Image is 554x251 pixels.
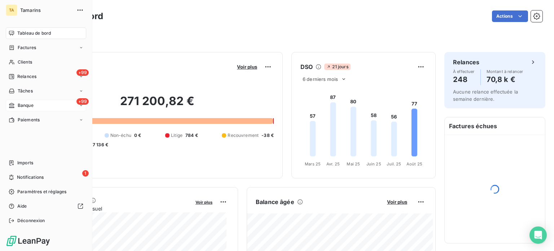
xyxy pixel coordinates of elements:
h6: Relances [453,58,479,66]
a: Tableau de bord [6,27,86,39]
span: 784 € [185,132,198,139]
tspan: Juil. 25 [387,161,401,166]
tspan: Mars 25 [305,161,321,166]
span: 21 jours [324,64,350,70]
span: -7 136 € [91,142,108,148]
img: Logo LeanPay [6,235,50,247]
tspan: Avr. 25 [326,161,340,166]
span: Tâches [18,88,33,94]
h4: 70,8 k € [487,74,523,85]
button: Voir plus [385,199,409,205]
a: +99Relances [6,71,86,82]
span: Montant à relancer [487,69,523,74]
a: Aide [6,200,86,212]
span: Voir plus [387,199,407,205]
span: +99 [76,69,89,76]
span: Déconnexion [17,217,45,224]
a: Tâches [6,85,86,97]
h6: Factures échues [445,117,545,135]
a: Imports [6,157,86,169]
h4: 248 [453,74,475,85]
span: Tamarins [20,7,72,13]
h6: DSO [300,62,313,71]
span: Relances [17,73,36,80]
button: Voir plus [193,199,215,205]
div: TA [6,4,17,16]
span: Factures [18,44,36,51]
h2: 271 200,82 € [41,94,274,116]
span: Recouvrement [228,132,259,139]
span: Clients [18,59,32,65]
span: 0 € [134,132,141,139]
div: Open Intercom Messenger [529,226,547,244]
span: Aucune relance effectuée la semaine dernière. [453,89,518,102]
tspan: Août 25 [406,161,422,166]
span: Aide [17,203,27,209]
button: Voir plus [235,64,259,70]
span: Voir plus [237,64,257,70]
span: Paramètres et réglages [17,189,66,195]
span: 1 [82,170,89,177]
tspan: Mai 25 [347,161,360,166]
span: +99 [76,98,89,105]
h6: Balance âgée [256,198,294,206]
span: Chiffre d'affaires mensuel [41,205,190,212]
span: 6 derniers mois [303,76,338,82]
a: +99Banque [6,100,86,111]
tspan: Juin 25 [366,161,381,166]
a: Factures [6,42,86,53]
span: Litige [171,132,183,139]
span: Tableau de bord [17,30,51,36]
span: Notifications [17,174,44,181]
span: -38 € [261,132,274,139]
a: Paiements [6,114,86,126]
a: Clients [6,56,86,68]
button: Actions [492,10,528,22]
span: Non-échu [110,132,131,139]
span: Paiements [18,117,40,123]
span: Imports [17,160,33,166]
a: Paramètres et réglages [6,186,86,198]
span: À effectuer [453,69,475,74]
span: Voir plus [195,200,212,205]
span: Banque [18,102,34,109]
